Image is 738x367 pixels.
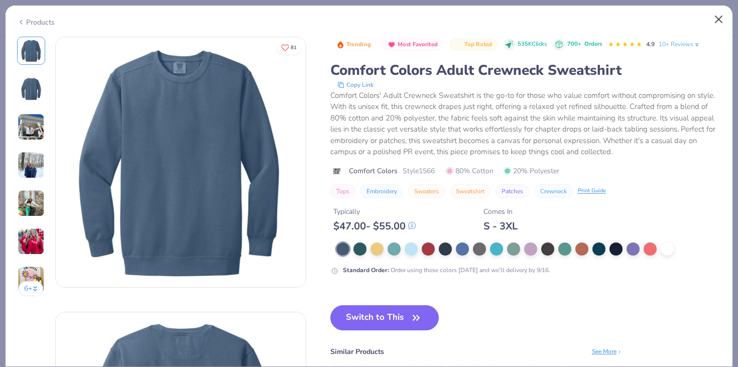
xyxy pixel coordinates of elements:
[383,38,443,51] button: Badge Button
[360,184,403,198] button: Embroidery
[330,167,344,175] img: brand logo
[333,220,416,232] div: $ 47.00 - $ 55.00
[19,77,43,101] img: Back
[56,37,306,287] img: Front
[330,305,439,330] button: Switch to This
[334,80,377,90] button: copy to clipboard
[464,42,493,47] span: Top Rated
[333,206,416,217] div: Typically
[483,220,518,232] div: S - 3XL
[646,40,655,48] span: 4.9
[330,346,384,357] div: Similar Products
[349,166,398,176] span: Comfort Colors
[398,42,438,47] span: Most Favorited
[388,41,396,49] img: Most Favorited sort
[291,45,297,50] span: 81
[449,38,498,51] button: Badge Button
[19,39,43,63] img: Front
[608,37,642,53] div: 4.9 Stars
[659,40,700,49] a: 10+ Reviews
[446,166,494,176] span: 80% Cotton
[330,90,721,158] div: Comfort Colors' Adult Crewneck Sweatshirt is the go-to for those who value comfort without compro...
[343,266,550,275] div: Order using these colors [DATE] and we’ll delivery by 9/16.
[578,187,606,195] div: Print Guide
[584,40,602,48] span: Orders
[18,266,45,293] img: User generated content
[343,266,389,274] strong: Standard Order :
[19,281,43,296] button: 6+
[18,113,45,141] img: User generated content
[567,40,602,49] div: 700+
[709,10,728,29] button: Close
[18,228,45,255] img: User generated content
[331,38,377,51] button: Badge Button
[18,152,45,179] img: User generated content
[518,40,547,49] span: 535K Clicks
[450,184,490,198] button: Sweatshirt
[496,184,529,198] button: Patches
[277,40,301,55] button: Like
[336,41,344,49] img: Trending sort
[504,166,559,176] span: 20% Polyester
[408,184,445,198] button: Sweaters
[403,166,435,176] span: Style 1566
[330,61,721,80] div: Comfort Colors Adult Crewneck Sweatshirt
[18,190,45,217] img: User generated content
[483,206,518,217] div: Comes In
[454,41,462,49] img: Top Rated sort
[17,17,55,28] div: Products
[346,42,371,47] span: Trending
[330,184,355,198] button: Tops
[534,184,573,198] button: Crewneck
[592,347,623,356] div: See More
